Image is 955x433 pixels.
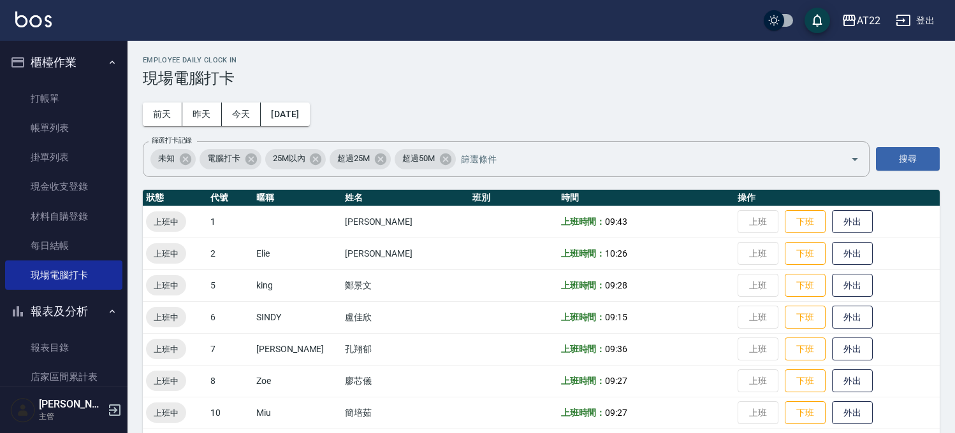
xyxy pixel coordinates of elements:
td: 孔翔郁 [342,333,469,365]
a: 報表目錄 [5,333,122,362]
span: 09:28 [605,280,627,290]
td: 鄭景文 [342,269,469,301]
span: 電腦打卡 [200,152,248,165]
a: 每日結帳 [5,231,122,260]
td: Elie [253,238,342,269]
button: 前天 [143,103,182,126]
button: save [805,8,830,33]
button: 報表及分析 [5,295,122,328]
button: 外出 [832,401,873,425]
td: 10 [207,397,253,429]
th: 時間 [558,190,734,206]
button: 外出 [832,337,873,361]
td: 廖芯儀 [342,365,469,397]
button: 外出 [832,242,873,266]
div: 超過25M [330,149,391,169]
button: 下班 [785,401,826,425]
div: 25M以內 [265,149,326,169]
div: 未知 [150,149,196,169]
button: 下班 [785,210,826,234]
button: 外出 [832,369,873,393]
div: 超過50M [395,149,456,169]
button: 今天 [222,103,261,126]
button: 外出 [832,274,873,297]
span: 上班中 [146,279,186,292]
td: [PERSON_NAME] [253,333,342,365]
button: Open [845,149,865,169]
span: 上班中 [146,215,186,229]
td: 5 [207,269,253,301]
th: 操作 [734,190,940,206]
td: 簡培茹 [342,397,469,429]
a: 掛單列表 [5,143,122,172]
span: 10:26 [605,248,627,259]
b: 上班時間： [561,280,606,290]
span: 上班中 [146,343,186,356]
button: 下班 [785,369,826,393]
td: SINDY [253,301,342,333]
h3: 現場電腦打卡 [143,69,940,87]
button: 外出 [832,306,873,329]
a: 店家區間累計表 [5,362,122,392]
td: [PERSON_NAME] [342,206,469,238]
img: Logo [15,11,52,27]
a: 打帳單 [5,84,122,113]
th: 代號 [207,190,253,206]
b: 上班時間： [561,344,606,354]
th: 班別 [469,190,558,206]
span: 上班中 [146,247,186,260]
a: 材料自購登錄 [5,202,122,231]
td: 盧佳欣 [342,301,469,333]
a: 現場電腦打卡 [5,260,122,290]
span: 25M以內 [265,152,313,165]
td: 8 [207,365,253,397]
span: 上班中 [146,374,186,388]
span: 上班中 [146,311,186,324]
span: 未知 [150,152,182,165]
button: 下班 [785,242,826,266]
button: 外出 [832,210,873,234]
span: 上班中 [146,406,186,420]
h2: Employee Daily Clock In [143,56,940,64]
td: Miu [253,397,342,429]
b: 上班時間： [561,376,606,386]
b: 上班時間： [561,312,606,322]
button: 下班 [785,337,826,361]
button: 櫃檯作業 [5,46,122,79]
label: 篩選打卡記錄 [152,136,192,145]
span: 09:27 [605,408,627,418]
span: 09:43 [605,216,627,227]
div: AT22 [857,13,880,29]
td: [PERSON_NAME] [342,238,469,269]
span: 09:27 [605,376,627,386]
button: 登出 [891,9,940,32]
td: Zoe [253,365,342,397]
td: 1 [207,206,253,238]
button: [DATE] [261,103,309,126]
h5: [PERSON_NAME] [39,398,104,411]
td: 7 [207,333,253,365]
td: 2 [207,238,253,269]
img: Person [10,397,36,423]
b: 上班時間： [561,248,606,259]
button: AT22 [836,8,886,34]
button: 搜尋 [876,147,940,171]
div: 電腦打卡 [200,149,261,169]
th: 狀態 [143,190,207,206]
a: 帳單列表 [5,113,122,143]
th: 姓名 [342,190,469,206]
span: 超過25M [330,152,377,165]
td: 6 [207,301,253,333]
span: 超過50M [395,152,442,165]
th: 暱稱 [253,190,342,206]
b: 上班時間： [561,216,606,227]
button: 下班 [785,274,826,297]
p: 主管 [39,411,104,422]
button: 下班 [785,306,826,329]
td: king [253,269,342,301]
input: 篩選條件 [458,148,828,170]
span: 09:15 [605,312,627,322]
span: 09:36 [605,344,627,354]
b: 上班時間： [561,408,606,418]
button: 昨天 [182,103,222,126]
